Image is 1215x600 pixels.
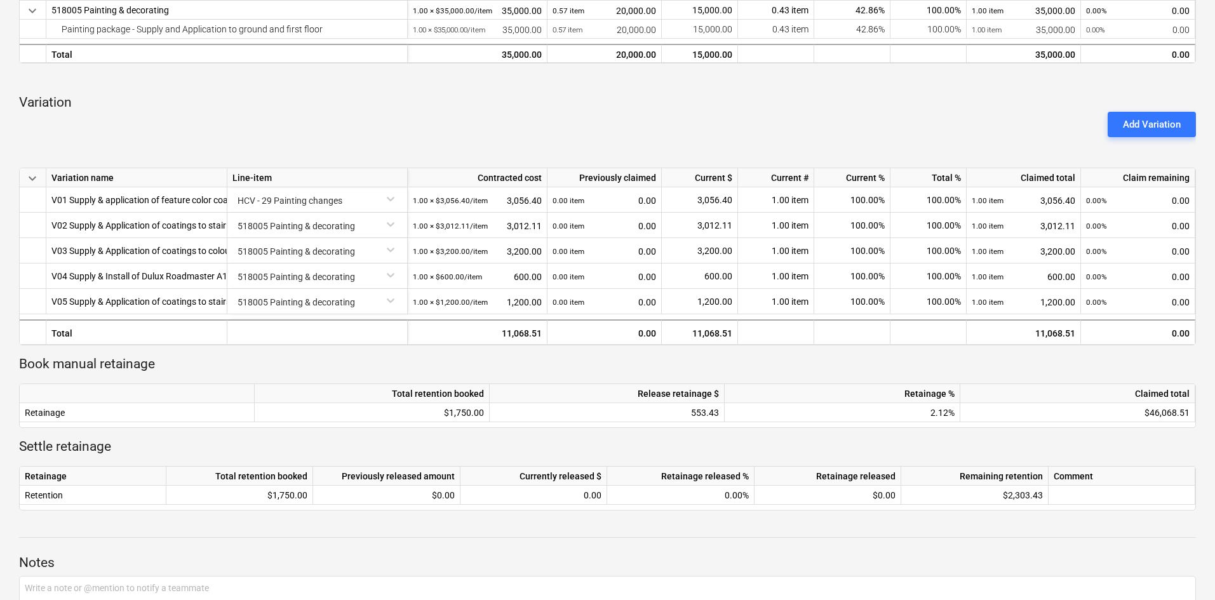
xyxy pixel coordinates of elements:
div: Current $ [662,168,738,187]
div: 20,000.00 [553,45,656,64]
div: 100.00% [890,1,967,20]
p: Notes [19,554,1196,572]
div: 0.00 [1086,238,1190,264]
div: $1,750.00 [166,486,313,505]
div: 100.00% [814,289,890,314]
div: Release retainage $ [490,384,725,403]
div: Previously claimed [547,168,662,187]
small: 0.00% [1086,222,1107,230]
div: Variation name [46,168,227,187]
div: Total [46,319,227,345]
div: 0.00 [1081,319,1195,345]
div: 100.00% [890,263,967,289]
div: 600.00 [667,263,732,289]
div: 15,000.00 [662,1,738,20]
div: 35,000.00 [967,44,1081,63]
small: 1.00 × $35,000.00 / item [413,25,485,34]
div: 35,000.00 [413,45,542,64]
small: 1.00 item [972,222,1004,230]
div: 100.00% [890,20,967,39]
small: 1.00 item [972,298,1004,307]
div: 11,068.51 [408,319,547,345]
div: V03 Supply & Application of coatings to colour change all doors [51,238,300,263]
div: Retainage [20,403,255,422]
small: 0.00% [1086,25,1105,34]
div: 3,056.40 [972,187,1075,213]
small: 0.57 item [553,6,584,15]
div: 0.00 [466,486,601,505]
div: 35,000.00 [972,20,1075,39]
div: 0.00 [1086,213,1190,239]
div: 1,200.00 [972,289,1075,315]
div: 0.43 item [738,1,814,20]
div: 0.00 [553,263,656,290]
small: 1.00 × $600.00 / item [413,272,482,281]
div: 0.00 [1086,45,1190,64]
div: 0.43 item [738,20,814,39]
iframe: Chat Widget [1151,539,1215,600]
small: 0.00 item [553,298,584,307]
div: Current % [814,168,890,187]
div: $2,303.43 [901,486,1049,505]
div: Total retention booked [255,384,490,403]
div: 0.00 [553,289,656,315]
div: 0.00 [547,319,662,345]
div: 100.00% [890,238,967,263]
div: 553.43 [495,403,719,422]
div: 0.00 [1086,289,1190,315]
div: Line-item [227,168,408,187]
div: Current # [738,168,814,187]
small: 0.00% [1086,196,1107,205]
div: Contracted cost [408,168,547,187]
div: 100.00% [890,213,967,238]
div: 11,068.51 [662,319,738,345]
div: 3,012.11 [667,213,732,238]
div: V01 Supply & application of feature color coatings throughout levels G & 1 [51,187,341,212]
div: 20,000.00 [553,1,656,20]
div: Retainage released [755,467,901,486]
small: 1.00 item [972,25,1002,34]
div: 0.00 [1086,20,1190,39]
div: 2.12% [725,403,960,422]
div: 3,200.00 [667,238,732,263]
div: 1.00 item [738,263,814,289]
div: 1.00 item [738,238,814,263]
div: 35,000.00 [413,20,542,39]
div: 3,056.40 [413,187,542,213]
div: 1,200.00 [413,289,542,315]
div: Total retention booked [166,467,313,486]
small: 0.00 item [553,222,584,230]
div: Total [46,44,408,63]
span: keyboard_arrow_down [25,171,40,186]
div: $1,750.00 [255,403,490,422]
div: 0.00% [607,486,755,505]
div: 1.00 item [738,289,814,314]
div: 100.00% [890,187,967,213]
div: 0.00 [553,213,656,239]
div: Comment [1049,467,1195,486]
small: 0.00% [1086,247,1107,256]
div: 15,000.00 [662,44,738,63]
small: 1.00 × $1,200.00 / item [413,298,488,307]
small: 0.00 item [553,196,584,205]
div: 1,200.00 [667,289,732,314]
div: $0.00 [313,486,460,505]
div: 1.00 item [738,213,814,238]
small: 0.00 item [553,272,584,281]
div: 3,200.00 [972,238,1075,264]
div: $46,068.51 [960,403,1195,422]
div: Claimed total [967,168,1081,187]
small: 0.00% [1086,6,1107,15]
div: V02 Supply & Application of coatings to stair & handrails [51,213,272,237]
div: 0.00 [553,187,656,213]
div: 100.00% [814,187,890,213]
div: 15,000.00 [662,20,738,39]
div: 11,068.51 [967,319,1081,345]
div: 35,000.00 [413,1,542,20]
div: 100.00% [814,238,890,263]
div: Add Variation [1123,116,1181,133]
div: 0.00 [1086,1,1190,20]
small: 0.57 item [553,25,582,34]
div: 0.00 [1086,187,1190,213]
div: 20,000.00 [553,20,656,39]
